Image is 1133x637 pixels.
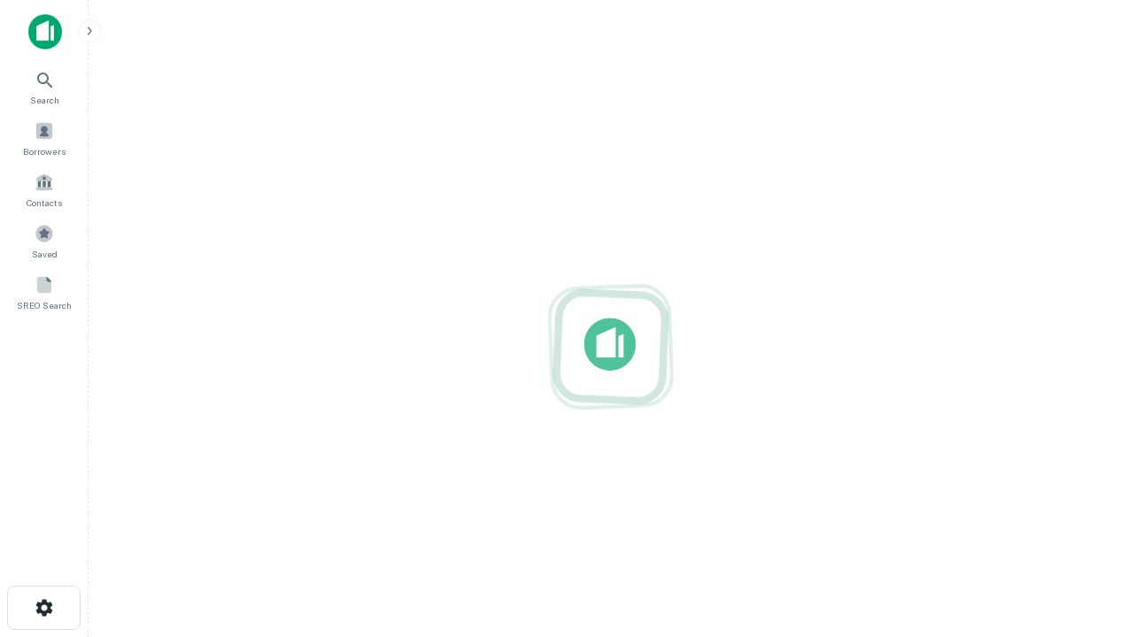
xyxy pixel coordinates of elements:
a: SREO Search [5,268,83,316]
iframe: Chat Widget [1044,439,1133,524]
span: Search [30,93,59,107]
span: Contacts [27,196,62,210]
a: Search [5,63,83,111]
span: Saved [32,247,58,261]
span: Borrowers [23,144,66,158]
span: SREO Search [17,298,72,312]
a: Borrowers [5,114,83,162]
img: capitalize-icon.png [28,14,62,50]
a: Saved [5,217,83,265]
a: Contacts [5,165,83,213]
